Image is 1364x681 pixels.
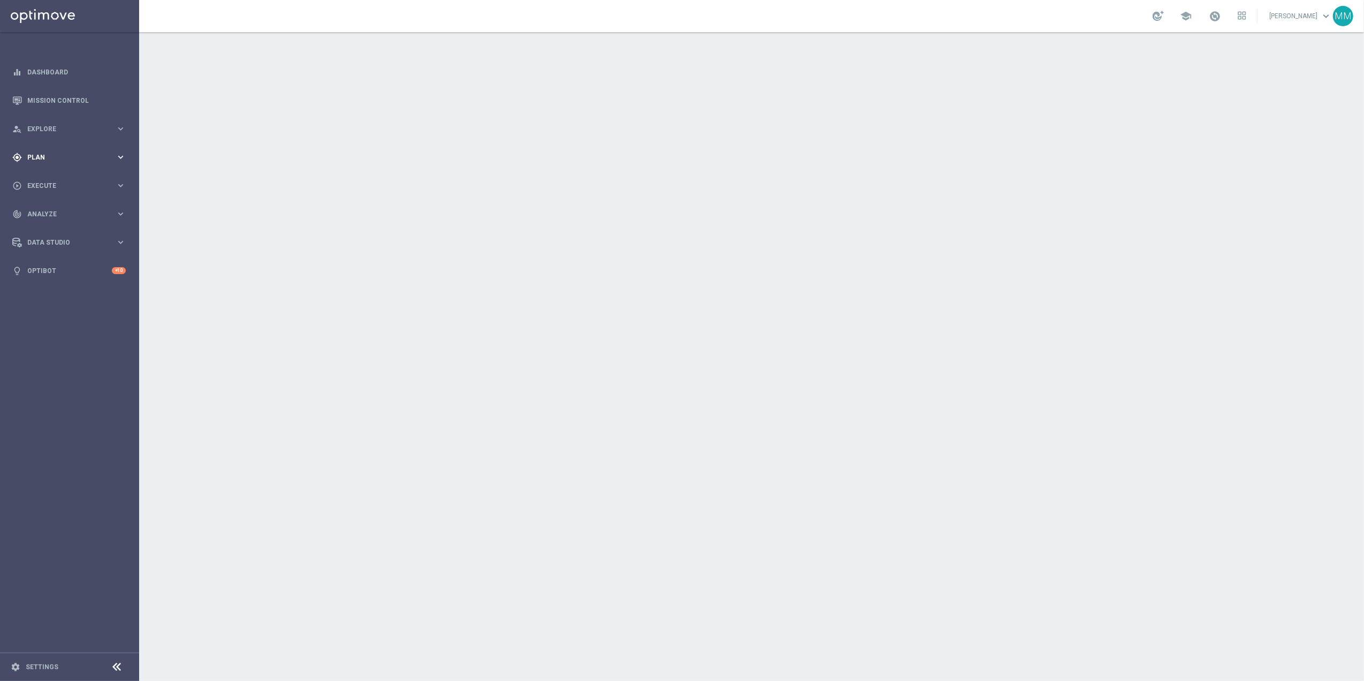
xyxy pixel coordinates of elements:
[1333,6,1353,26] div: MM
[12,209,116,219] div: Analyze
[116,237,126,247] i: keyboard_arrow_right
[12,181,22,191] i: play_circle_outline
[12,68,126,77] button: equalizer Dashboard
[1320,10,1332,22] span: keyboard_arrow_down
[27,58,126,86] a: Dashboard
[12,124,22,134] i: person_search
[12,125,126,133] button: person_search Explore keyboard_arrow_right
[12,210,126,218] button: track_changes Analyze keyboard_arrow_right
[27,256,112,285] a: Optibot
[116,124,126,134] i: keyboard_arrow_right
[1180,10,1192,22] span: school
[12,153,126,162] button: gps_fixed Plan keyboard_arrow_right
[12,209,22,219] i: track_changes
[27,239,116,246] span: Data Studio
[1268,8,1333,24] a: [PERSON_NAME]keyboard_arrow_down
[12,238,116,247] div: Data Studio
[12,256,126,285] div: Optibot
[27,86,126,115] a: Mission Control
[12,181,116,191] div: Execute
[12,238,126,247] button: Data Studio keyboard_arrow_right
[12,266,22,276] i: lightbulb
[12,58,126,86] div: Dashboard
[116,209,126,219] i: keyboard_arrow_right
[27,183,116,189] span: Execute
[12,267,126,275] button: lightbulb Optibot +10
[12,67,22,77] i: equalizer
[27,126,116,132] span: Explore
[26,664,58,670] a: Settings
[12,96,126,105] button: Mission Control
[12,124,116,134] div: Explore
[116,152,126,162] i: keyboard_arrow_right
[12,181,126,190] button: play_circle_outline Execute keyboard_arrow_right
[11,662,20,672] i: settings
[12,153,116,162] div: Plan
[116,180,126,191] i: keyboard_arrow_right
[27,211,116,217] span: Analyze
[27,154,116,161] span: Plan
[12,86,126,115] div: Mission Control
[12,153,22,162] i: gps_fixed
[112,267,126,274] div: +10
